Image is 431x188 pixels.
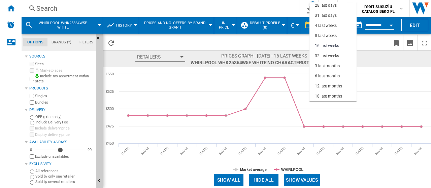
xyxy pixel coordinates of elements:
div: 12 last months [315,83,342,89]
div: 32 last weeks [315,53,339,59]
div: 3 last months [315,63,340,69]
div: 6 last months [315,73,340,79]
div: 8 last weeks [315,33,337,39]
div: 31 last days [315,13,337,18]
div: 18 last months [315,93,342,99]
div: 16 last weeks [315,43,339,49]
div: 4 last weeks [315,23,337,29]
div: 28 last days [315,3,337,8]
